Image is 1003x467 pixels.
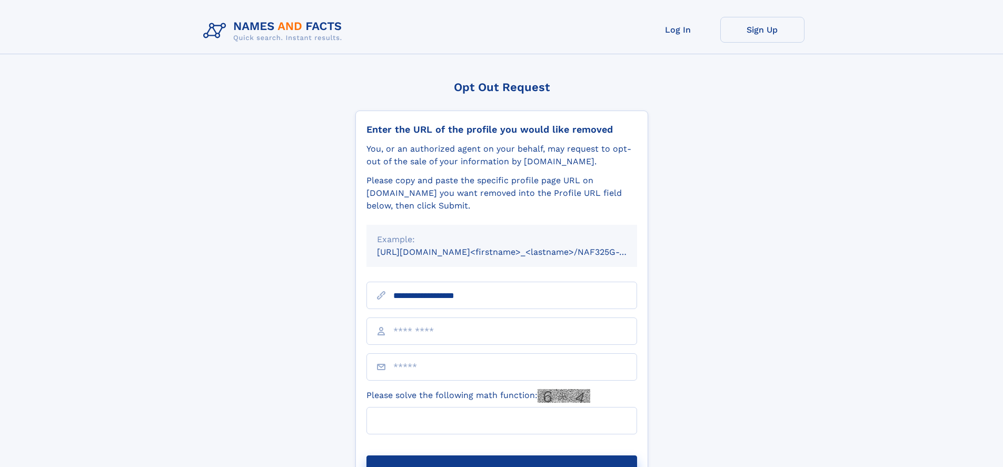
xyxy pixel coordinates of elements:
small: [URL][DOMAIN_NAME]<firstname>_<lastname>/NAF325G-xxxxxxxx [377,247,657,257]
div: You, or an authorized agent on your behalf, may request to opt-out of the sale of your informatio... [366,143,637,168]
div: Please copy and paste the specific profile page URL on [DOMAIN_NAME] you want removed into the Pr... [366,174,637,212]
img: Logo Names and Facts [199,17,351,45]
label: Please solve the following math function: [366,389,590,403]
div: Example: [377,233,627,246]
div: Opt Out Request [355,81,648,94]
a: Sign Up [720,17,805,43]
div: Enter the URL of the profile you would like removed [366,124,637,135]
a: Log In [636,17,720,43]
